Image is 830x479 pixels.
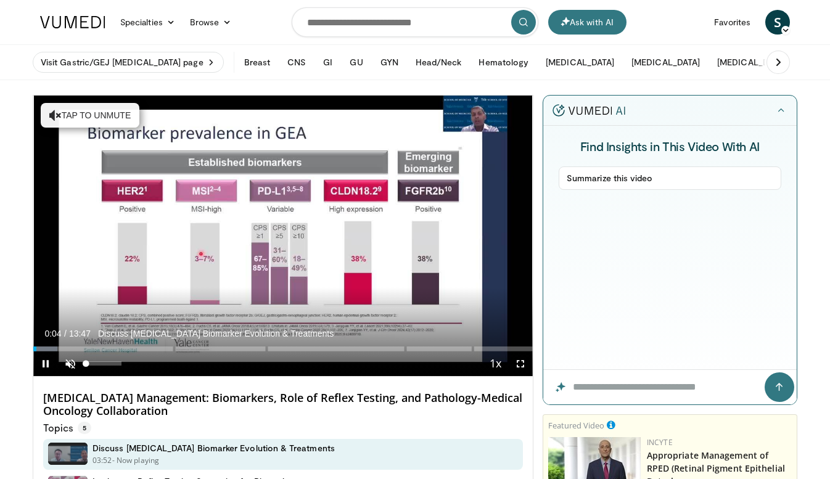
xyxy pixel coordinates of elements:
[707,10,758,35] a: Favorites
[373,50,406,75] button: GYN
[710,50,793,75] button: [MEDICAL_DATA]
[112,455,160,466] p: - Now playing
[553,104,625,117] img: vumedi-ai-logo.v2.svg
[43,391,523,418] h4: [MEDICAL_DATA] Management: Biomarkers, Role of Reflex Testing, and Pathology-Medical Oncology Col...
[33,52,224,73] a: Visit Gastric/GEJ [MEDICAL_DATA] page
[92,455,112,466] p: 03:52
[559,138,781,154] h4: Find Insights in This Video With AI
[548,420,604,431] small: Featured Video
[543,370,797,404] input: Question for the AI
[98,328,334,339] span: Discuss [MEDICAL_DATA] Biomarker Evolution & Treatments
[237,50,277,75] button: Breast
[113,10,183,35] a: Specialties
[41,103,139,128] button: Tap to unmute
[280,50,313,75] button: CNS
[44,329,61,338] span: 0:04
[765,10,790,35] a: S
[342,50,370,75] button: GU
[40,16,105,28] img: VuMedi Logo
[58,351,83,376] button: Unmute
[78,422,91,434] span: 5
[548,10,627,35] button: Ask with AI
[559,166,781,190] button: Summarize this video
[43,422,91,434] p: Topics
[316,50,340,75] button: GI
[408,50,469,75] button: Head/Neck
[33,96,533,377] video-js: Video Player
[86,361,121,366] div: Volume Level
[647,437,673,448] a: Incyte
[508,351,533,376] button: Fullscreen
[471,50,536,75] button: Hematology
[624,50,707,75] button: [MEDICAL_DATA]
[292,7,538,37] input: Search topics, interventions
[183,10,239,35] a: Browse
[538,50,622,75] button: [MEDICAL_DATA]
[33,351,58,376] button: Pause
[33,346,533,351] div: Progress Bar
[483,351,508,376] button: Playback Rate
[92,443,335,454] h4: Discuss [MEDICAL_DATA] Biomarker Evolution & Treatments
[69,329,91,338] span: 13:47
[64,329,67,338] span: /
